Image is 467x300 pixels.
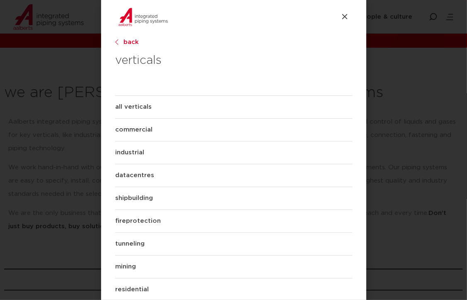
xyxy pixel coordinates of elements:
[115,210,352,232] a: fireprotection
[115,119,352,141] a: commercial
[115,141,352,164] a: industrial
[115,164,352,187] a: datacentres
[115,233,352,255] a: tunneling
[115,256,352,278] a: mining
[115,96,352,118] a: all verticals
[115,187,352,210] a: shipbuilding
[115,52,352,95] h3: verticals
[115,37,352,47] a: back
